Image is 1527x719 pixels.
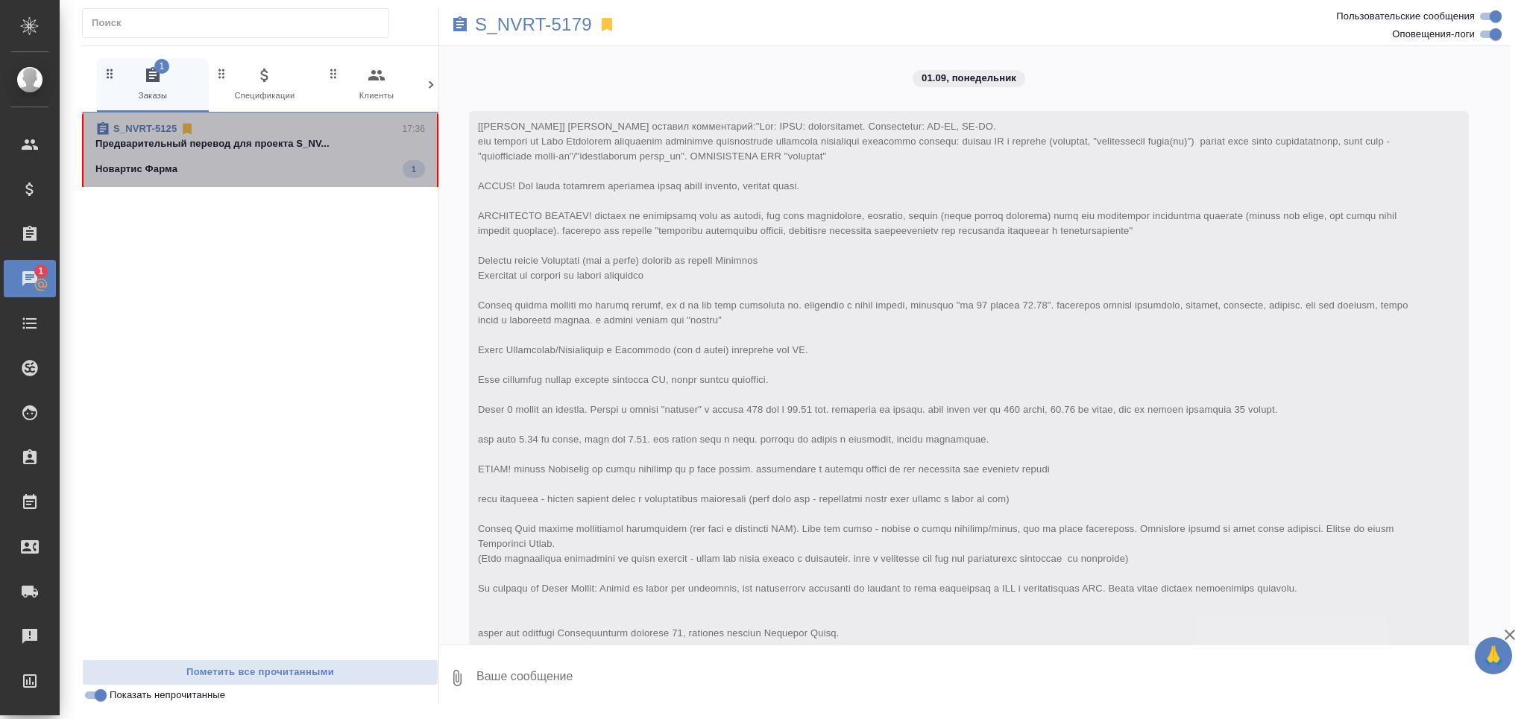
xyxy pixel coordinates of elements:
[95,162,177,177] p: Новартис Фарма
[403,162,425,177] span: 1
[82,113,438,187] div: S_NVRT-512517:36Предварительный перевод для проекта S_NV...Новартис Фарма1
[1392,27,1475,42] span: Оповещения-логи
[103,66,117,80] svg: Зажми и перетащи, чтобы поменять порядок вкладок
[103,66,203,103] span: Заказы
[327,66,426,103] span: Клиенты
[1336,9,1475,24] span: Пользовательские сообщения
[110,688,225,703] span: Показать непрочитанные
[113,123,177,134] a: S_NVRT-5125
[4,260,56,297] a: 1
[154,59,169,74] span: 1
[475,17,592,32] a: S_NVRT-5179
[215,66,315,103] span: Спецификации
[95,136,425,151] p: Предварительный перевод для проекта S_NV...
[1475,637,1512,674] button: 🙏
[82,659,438,685] button: Пометить все прочитанными
[180,121,195,136] svg: Отписаться
[92,13,388,34] input: Поиск
[922,71,1016,86] p: 01.09, понедельник
[402,121,425,136] p: 17:36
[327,66,341,80] svg: Зажми и перетащи, чтобы поменять порядок вкладок
[1481,640,1506,671] span: 🙏
[90,664,430,681] span: Пометить все прочитанными
[29,264,52,279] span: 1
